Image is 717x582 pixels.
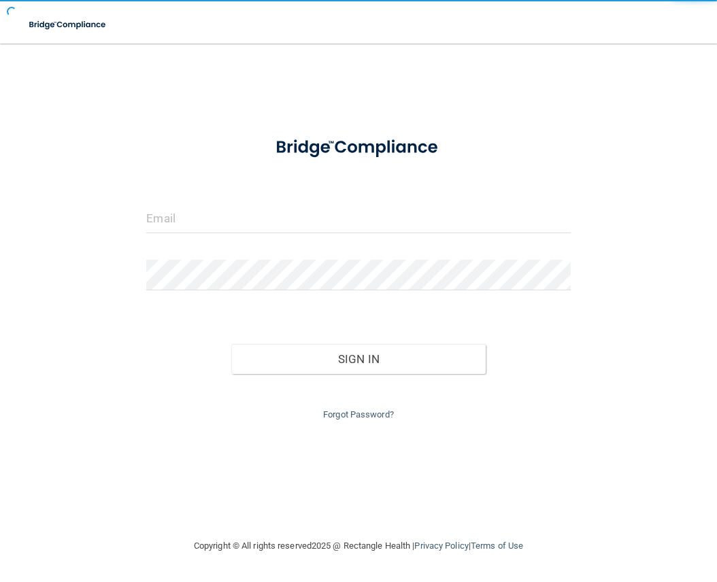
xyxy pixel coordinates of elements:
img: bridge_compliance_login_screen.278c3ca4.svg [258,125,460,170]
div: Copyright © All rights reserved 2025 @ Rectangle Health | | [110,524,607,568]
a: Terms of Use [471,541,523,551]
input: Email [146,203,570,233]
img: bridge_compliance_login_screen.278c3ca4.svg [20,11,116,39]
button: Sign In [231,344,486,374]
a: Privacy Policy [414,541,468,551]
a: Forgot Password? [323,409,394,420]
